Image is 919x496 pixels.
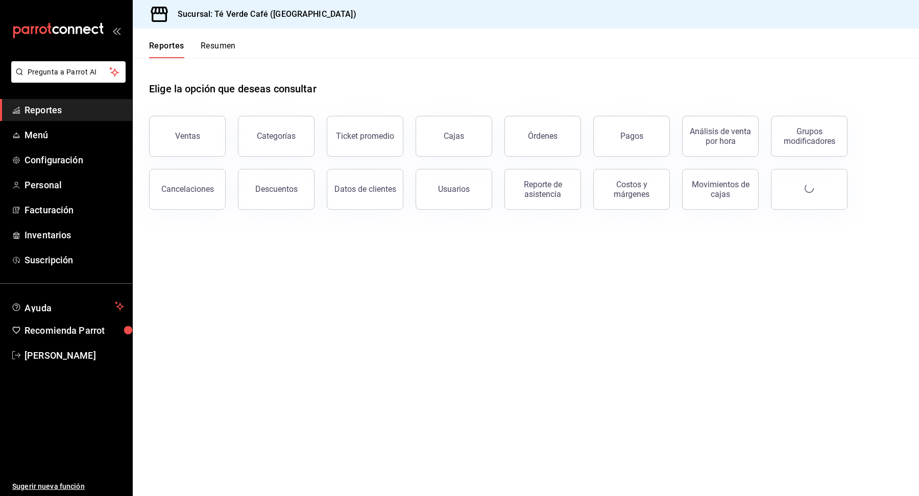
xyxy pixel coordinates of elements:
div: Cancelaciones [161,184,214,194]
button: Análisis de venta por hora [682,116,759,157]
button: Ventas [149,116,226,157]
span: Pregunta a Parrot AI [28,67,110,78]
button: Pregunta a Parrot AI [11,61,126,83]
button: open_drawer_menu [112,27,120,35]
div: Ticket promedio [336,131,394,141]
div: Reporte de asistencia [511,180,574,199]
span: Personal [25,178,124,192]
button: Categorías [238,116,315,157]
span: Inventarios [25,228,124,242]
span: Sugerir nueva función [12,481,124,492]
div: Análisis de venta por hora [689,127,752,146]
span: Menú [25,128,124,142]
div: Descuentos [255,184,298,194]
button: Grupos modificadores [771,116,848,157]
a: Cajas [416,116,492,157]
h3: Sucursal: Té Verde Café ([GEOGRAPHIC_DATA]) [170,8,356,20]
div: Movimientos de cajas [689,180,752,199]
div: Órdenes [528,131,558,141]
div: Usuarios [438,184,470,194]
button: Ticket promedio [327,116,403,157]
span: Configuración [25,153,124,167]
div: Grupos modificadores [778,127,841,146]
div: navigation tabs [149,41,236,58]
button: Costos y márgenes [593,169,670,210]
span: Reportes [25,103,124,117]
button: Usuarios [416,169,492,210]
button: Reporte de asistencia [504,169,581,210]
span: [PERSON_NAME] [25,349,124,362]
h1: Elige la opción que deseas consultar [149,81,317,96]
button: Pagos [593,116,670,157]
div: Ventas [175,131,200,141]
span: Recomienda Parrot [25,324,124,337]
button: Descuentos [238,169,315,210]
div: Datos de clientes [334,184,396,194]
div: Cajas [444,130,465,142]
a: Pregunta a Parrot AI [7,74,126,85]
div: Categorías [257,131,296,141]
span: Suscripción [25,253,124,267]
button: Movimientos de cajas [682,169,759,210]
div: Costos y márgenes [600,180,663,199]
span: Ayuda [25,300,111,312]
button: Órdenes [504,116,581,157]
button: Cancelaciones [149,169,226,210]
div: Pagos [620,131,643,141]
button: Resumen [201,41,236,58]
button: Datos de clientes [327,169,403,210]
span: Facturación [25,203,124,217]
button: Reportes [149,41,184,58]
